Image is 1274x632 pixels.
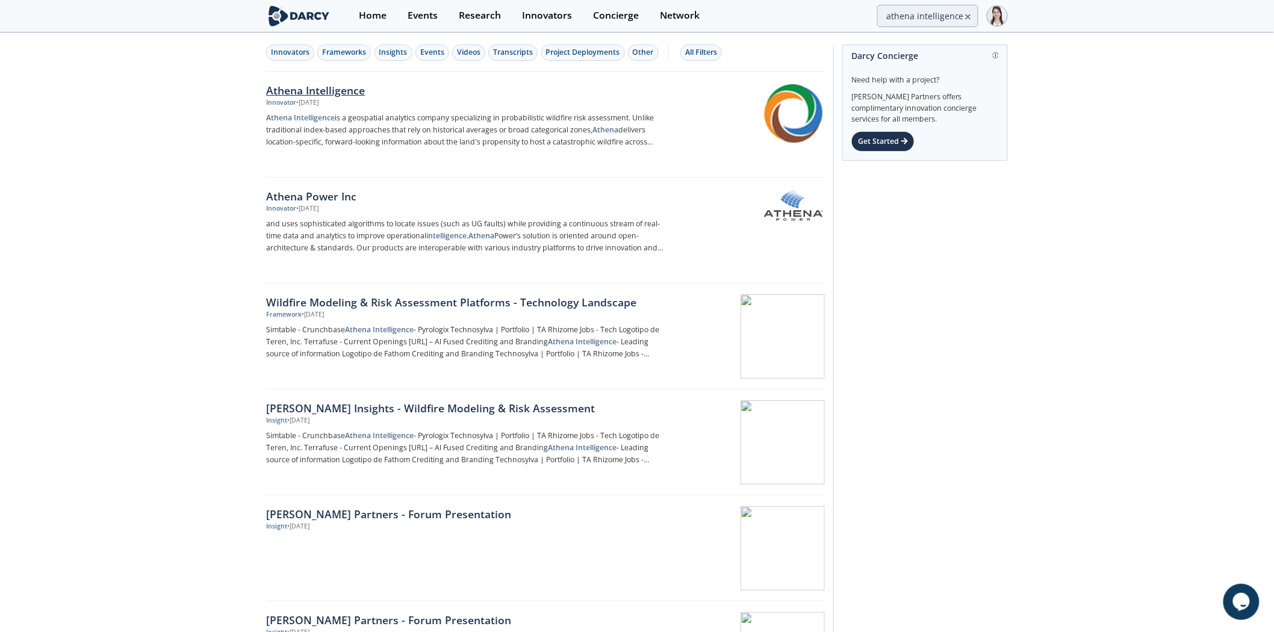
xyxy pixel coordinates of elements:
button: Project Deployments [541,45,625,61]
strong: Athena [345,324,371,335]
strong: Athena [345,430,371,441]
div: Insights [379,47,408,58]
div: All Filters [685,47,717,58]
button: Innovators [266,45,314,61]
a: Athena Intelligence Innovator •[DATE] Athena Intelligenceis a geospatial analytics company specia... [266,72,825,178]
div: Insight [266,416,287,426]
a: Wildfire Modeling & Risk Assessment Platforms - Technology Landscape Framework •[DATE] Simtable -... [266,283,825,389]
a: [PERSON_NAME] Insights - Wildfire Modeling & Risk Assessment Insight •[DATE] Simtable - Crunchbas... [266,389,825,495]
button: Events [415,45,449,61]
button: Insights [374,45,412,61]
p: and uses sophisticated algorithms to locate issues (such as UG faults) while providing a continuo... [266,218,665,254]
div: Wildfire Modeling & Risk Assessment Platforms - Technology Landscape [266,294,665,310]
div: • [DATE] [296,204,318,214]
input: Advanced Search [877,5,978,27]
div: Project Deployments [546,47,620,58]
strong: Athena [468,231,494,241]
img: logo-wide.svg [266,5,332,26]
strong: Intelligence [576,336,617,347]
div: Home [359,11,387,20]
strong: Athena [548,442,574,453]
p: is a geospatial analytics company specializing in probabilistic wildfire risk assessment. Unlike ... [266,112,665,148]
div: Innovators [522,11,572,20]
div: Darcy Concierge [851,45,999,66]
strong: Athena [592,125,618,135]
img: Athena Intelligence [764,84,823,143]
div: Events [408,11,438,20]
button: Other [628,45,659,61]
div: Other [633,47,654,58]
div: Athena Power Inc [266,188,665,204]
div: Videos [457,47,480,58]
div: Need help with a project? [851,66,999,85]
div: • [DATE] [287,416,309,426]
strong: Intelligence [373,430,414,441]
strong: Intelligence [576,442,617,453]
div: Framework [266,310,302,320]
img: Athena Power Inc [764,190,823,221]
a: [PERSON_NAME] Partners - Forum Presentation Insight •[DATE] [266,495,825,601]
div: [PERSON_NAME] Partners offers complimentary innovation concierge services for all members. [851,85,999,125]
div: Research [459,11,501,20]
p: Simtable - Crunchbase - Pyrologix Technosylva | Portfolio | TA Rhizome Jobs - Tech Logotipo de Te... [266,324,665,360]
div: Concierge [593,11,639,20]
div: Innovator [266,98,296,108]
strong: Intelligence [294,113,335,123]
div: • [DATE] [296,98,318,108]
button: Frameworks [317,45,371,61]
div: Insight [266,522,287,531]
img: information.svg [993,52,999,59]
strong: Athena [266,113,292,123]
iframe: chat widget [1223,584,1262,620]
div: • [DATE] [287,522,309,531]
button: All Filters [680,45,722,61]
div: Get Started [851,131,915,152]
div: [PERSON_NAME] Partners - Forum Presentation [266,506,665,522]
strong: Athena [548,336,574,347]
div: Athena Intelligence [266,82,665,98]
div: Network [660,11,700,20]
div: Transcripts [493,47,533,58]
p: Simtable - Crunchbase - Pyrologix Technosylva | Portfolio | TA Rhizome Jobs - Tech Logotipo de Te... [266,430,665,466]
img: Profile [987,5,1008,26]
div: Innovators [271,47,309,58]
strong: Intelligence [373,324,414,335]
div: [PERSON_NAME] Insights - Wildfire Modeling & Risk Assessment [266,400,665,416]
div: [PERSON_NAME] Partners - Forum Presentation [266,612,665,628]
div: • [DATE] [302,310,324,320]
div: Events [420,47,444,58]
div: Frameworks [322,47,366,58]
strong: intelligence [426,231,467,241]
div: Innovator [266,204,296,214]
a: Athena Power Inc Innovator •[DATE] and uses sophisticated algorithms to locate issues (such as UG... [266,178,825,283]
button: Transcripts [488,45,538,61]
button: Videos [452,45,485,61]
